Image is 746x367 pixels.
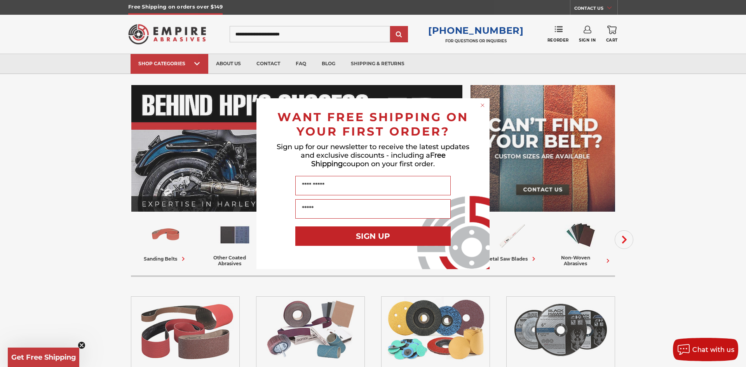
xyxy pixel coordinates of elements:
button: SIGN UP [295,226,451,246]
span: Sign up for our newsletter to receive the latest updates and exclusive discounts - including a co... [277,143,469,168]
span: Free Shipping [311,151,446,168]
button: Close dialog [479,101,486,109]
span: WANT FREE SHIPPING ON YOUR FIRST ORDER? [277,110,469,139]
button: Chat with us [673,338,738,361]
span: Chat with us [692,346,734,353]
